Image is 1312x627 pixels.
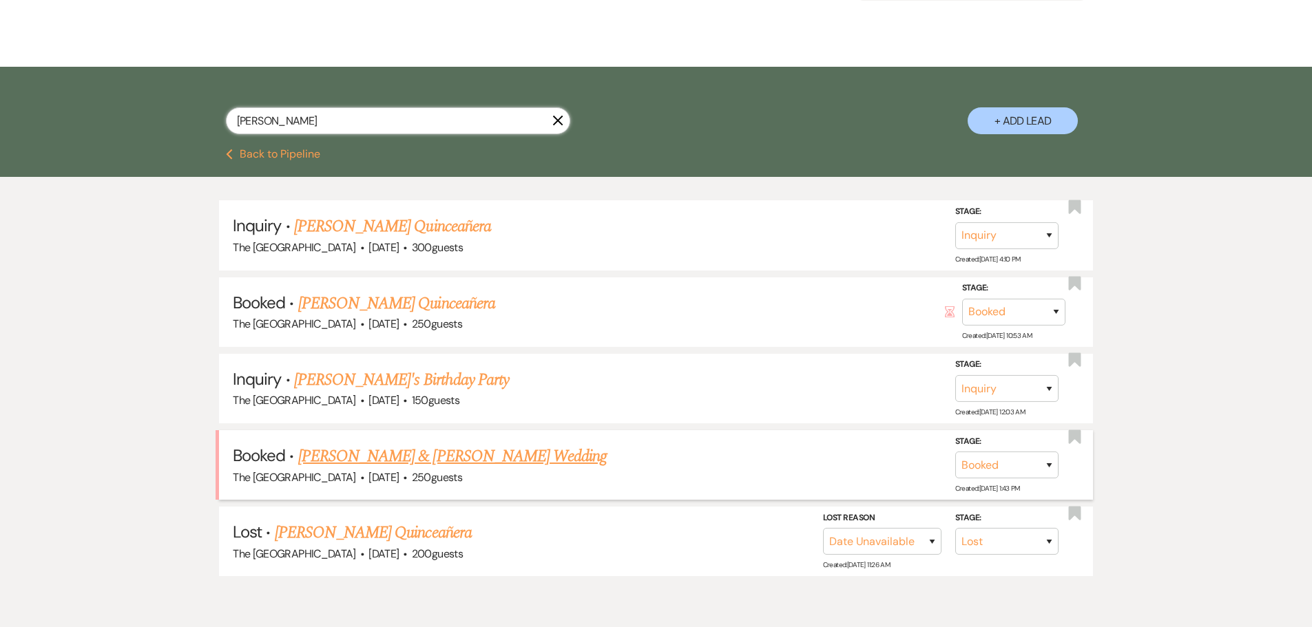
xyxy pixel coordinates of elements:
label: Lost Reason [823,511,941,526]
a: [PERSON_NAME] Quinceañera [298,291,495,316]
span: Booked [233,292,285,313]
label: Stage: [955,434,1059,449]
span: [DATE] [368,546,399,561]
span: Inquiry [233,368,281,390]
span: The [GEOGRAPHIC_DATA] [233,317,356,331]
span: 200 guests [412,546,463,561]
span: Created: [DATE] 11:26 AM [823,560,890,569]
span: 300 guests [412,240,463,255]
span: Inquiry [233,215,281,236]
span: The [GEOGRAPHIC_DATA] [233,470,356,485]
span: [DATE] [368,317,399,331]
span: [DATE] [368,470,399,485]
span: [DATE] [368,393,399,407]
span: Booked [233,445,285,466]
span: 150 guests [412,393,459,407]
span: The [GEOGRAPHIC_DATA] [233,546,356,561]
label: Stage: [955,204,1059,220]
span: Created: [DATE] 12:03 AM [955,407,1025,416]
button: + Add Lead [968,107,1078,134]
label: Stage: [962,281,1065,296]
span: Created: [DATE] 1:43 PM [955,484,1020,493]
button: Back to Pipeline [226,149,320,160]
span: The [GEOGRAPHIC_DATA] [233,240,356,255]
span: Lost [233,521,262,542]
a: [PERSON_NAME] Quinceañera [294,214,491,239]
a: [PERSON_NAME]'s Birthday Party [294,368,509,392]
a: [PERSON_NAME] Quinceañera [275,520,472,545]
span: Created: [DATE] 10:53 AM [962,331,1032,340]
span: 250 guests [412,470,462,485]
span: 250 guests [412,317,462,331]
a: [PERSON_NAME] & [PERSON_NAME] Wedding [298,444,607,469]
span: The [GEOGRAPHIC_DATA] [233,393,356,407]
span: Created: [DATE] 4:10 PM [955,255,1021,264]
input: Search by name, event date, email address or phone number [226,107,570,134]
span: [DATE] [368,240,399,255]
label: Stage: [955,511,1059,526]
label: Stage: [955,357,1059,372]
